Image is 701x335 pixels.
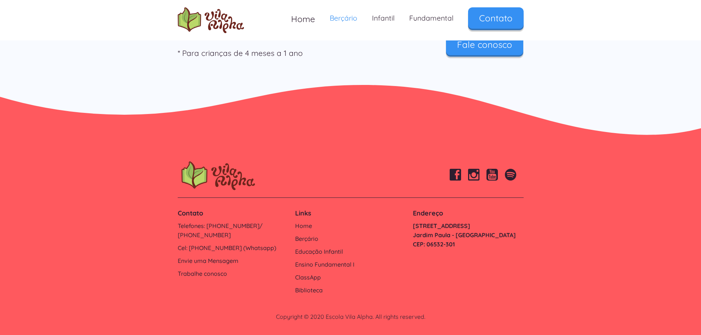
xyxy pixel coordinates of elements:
[413,209,523,218] h4: Endereço
[295,286,406,295] a: Biblioteca
[295,260,406,269] a: Ensino Fundamental I
[178,256,288,265] a: Envie uma Mensagem
[295,221,406,231] a: Home
[291,14,315,24] span: Home
[178,7,244,33] a: home
[178,209,288,218] h4: Contato
[178,243,288,253] a: Cel: [PHONE_NUMBER] (Whatsapp)
[295,209,406,218] h4: Links
[178,313,524,320] div: Copyright © 2020 Escola Vila Alpha. All rights reserved.
[284,7,322,31] a: Home
[402,7,461,29] a: Fundamental
[295,234,406,243] a: Berçário
[178,26,406,58] p: Consulte informações na secretaria. * Para crianças de 4 meses a 1 ano
[365,7,402,29] a: Infantil
[178,221,288,240] a: Telefones: [PHONE_NUMBER]/ [PHONE_NUMBER]
[446,34,523,55] a: Fale conosco
[322,7,365,29] a: Berçário
[178,7,244,33] img: logo Escola Vila Alpha
[178,269,288,278] a: Trabalhe conosco
[295,247,406,256] a: Educação Infantil
[295,273,406,282] a: ClassApp
[413,221,523,249] a: [STREET_ADDRESS]Jardim Paula - [GEOGRAPHIC_DATA]CEP: 06532-301
[468,7,524,29] a: Contato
